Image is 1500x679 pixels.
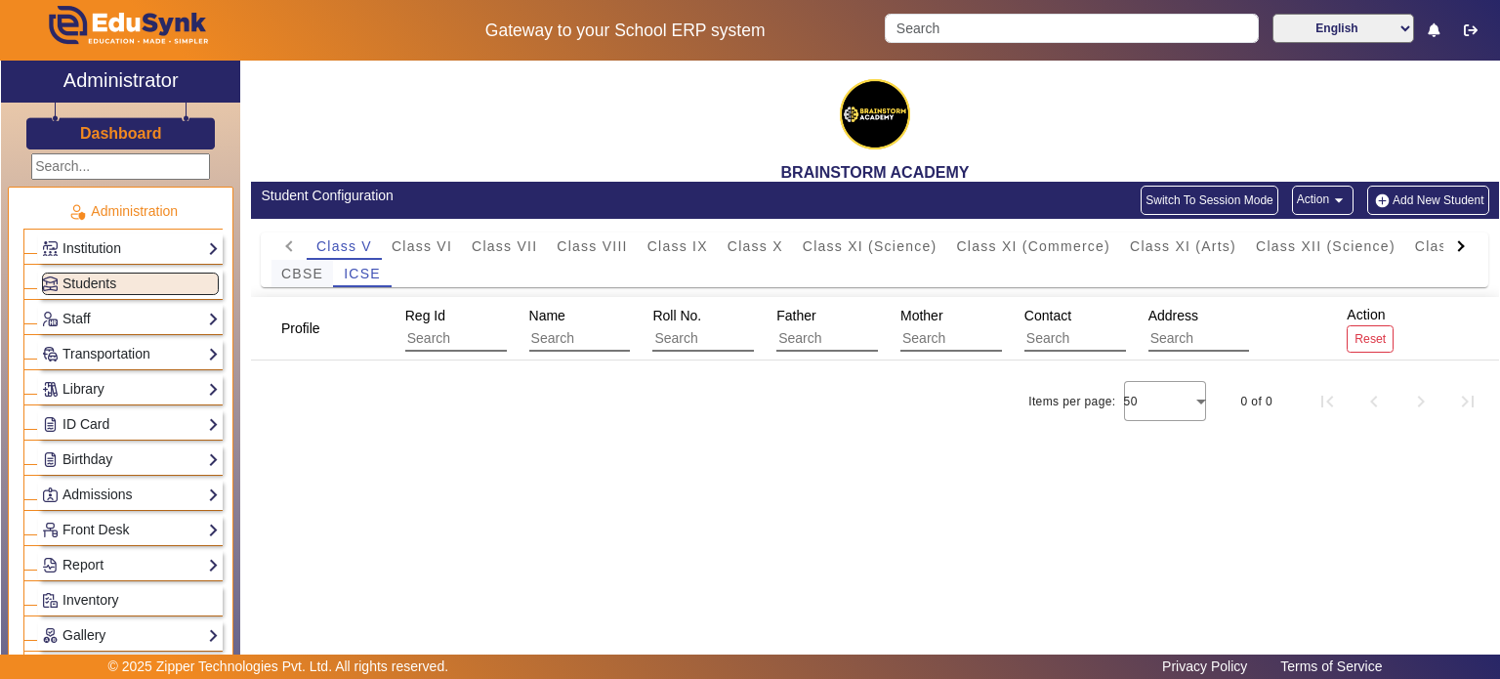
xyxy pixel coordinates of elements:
[956,239,1110,253] span: Class XI (Commerce)
[108,657,449,677] p: © 2025 Zipper Technologies Pvt. Ltd. All rights reserved.
[1142,298,1348,359] div: Address
[1351,378,1397,425] button: Previous page
[1148,308,1198,323] span: Address
[398,298,604,359] div: Reg Id
[652,308,701,323] span: Roll No.
[557,239,627,253] span: Class VIII
[42,273,219,295] a: Students
[344,267,381,280] span: ICSE
[405,326,580,352] input: Search
[646,298,852,359] div: Roll No.
[776,308,815,323] span: Father
[1256,239,1396,253] span: Class XII (Science)
[23,201,223,222] p: Administration
[316,239,372,253] span: Class V
[647,239,708,253] span: Class IX
[1367,186,1488,215] button: Add New Student
[472,239,537,253] span: Class VII
[1397,378,1444,425] button: Next page
[1,61,240,103] a: Administrator
[885,14,1258,43] input: Search
[281,267,323,280] span: CBSE
[529,326,704,352] input: Search
[900,308,943,323] span: Mother
[1329,191,1349,210] mat-icon: arrow_drop_down
[1141,186,1278,215] button: Switch To Session Mode
[1024,326,1199,352] input: Search
[1241,392,1272,411] div: 0 of 0
[776,326,951,352] input: Search
[405,308,445,323] span: Reg Id
[392,239,452,253] span: Class VI
[770,298,976,359] div: Father
[42,589,219,612] a: Inventory
[62,276,116,291] span: Students
[1372,192,1393,209] img: add-new-student.png
[80,124,162,143] h3: Dashboard
[1028,392,1115,411] div: Items per page:
[1347,325,1394,352] button: Reset
[1130,239,1236,253] span: Class XI (Arts)
[43,593,58,608] img: Inventory.png
[251,163,1499,182] h2: BRAINSTORM ACADEMY
[652,326,827,352] input: Search
[31,153,210,180] input: Search...
[274,311,345,346] div: Profile
[62,592,119,608] span: Inventory
[281,320,320,336] span: Profile
[63,68,179,92] h2: Administrator
[529,308,565,323] span: Name
[894,298,1100,359] div: Mother
[803,239,937,253] span: Class XI (Science)
[386,21,864,41] h5: Gateway to your School ERP system
[826,65,924,163] img: 4dcf187e-2f27-4ade-b959-b2f9e772b784
[1340,297,1400,359] div: Action
[1024,308,1071,323] span: Contact
[1444,378,1491,425] button: Last page
[261,186,864,206] div: Student Configuration
[1148,326,1323,352] input: Search
[1292,186,1354,215] button: Action
[68,203,86,221] img: Administration.png
[79,123,163,144] a: Dashboard
[43,276,58,291] img: Students.png
[522,298,729,359] div: Name
[728,239,783,253] span: Class X
[1304,378,1351,425] button: First page
[900,326,1075,352] input: Search
[1018,298,1224,359] div: Contact
[1152,654,1257,679] a: Privacy Policy
[1271,654,1392,679] a: Terms of Service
